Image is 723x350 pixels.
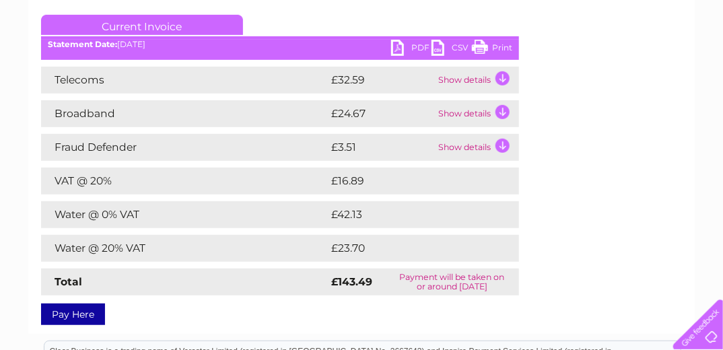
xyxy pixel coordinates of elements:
div: [DATE] [41,40,519,49]
a: Energy [520,57,549,67]
td: Telecoms [41,67,328,94]
a: PDF [391,40,432,59]
a: Water [486,57,512,67]
td: Show details [435,100,519,127]
td: £16.89 [328,168,491,195]
td: £23.70 [328,235,491,262]
a: CSV [432,40,472,59]
td: £3.51 [328,134,435,161]
a: Blog [606,57,625,67]
a: 0333 014 3131 [469,7,562,24]
td: £24.67 [328,100,435,127]
td: Broadband [41,100,328,127]
img: logo.png [26,35,94,76]
td: Show details [435,67,519,94]
td: Water @ 20% VAT [41,235,328,262]
strong: Total [55,275,82,288]
a: Current Invoice [41,15,243,35]
td: Water @ 0% VAT [41,201,328,228]
a: Telecoms [557,57,598,67]
td: Payment will be taken on or around [DATE] [385,269,519,295]
td: £42.13 [328,201,490,228]
td: Fraud Defender [41,134,328,161]
td: Show details [435,134,519,161]
b: Statement Date: [48,39,117,49]
a: Print [472,40,512,59]
div: Clear Business is a trading name of Verastar Limited (registered in [GEOGRAPHIC_DATA] No. 3667643... [44,7,681,65]
strong: £143.49 [331,275,372,288]
td: VAT @ 20% [41,168,328,195]
a: Pay Here [41,304,105,325]
td: £32.59 [328,67,435,94]
a: Log out [679,57,710,67]
a: Contact [633,57,666,67]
